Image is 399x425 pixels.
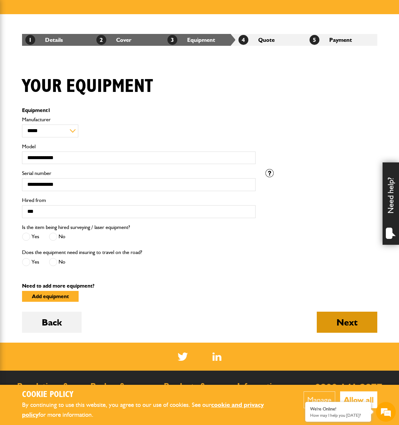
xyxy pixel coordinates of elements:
div: Minimize live chat window [108,3,124,19]
div: Chat with us now [34,37,111,45]
label: No [49,258,65,266]
span: 1 [48,107,51,113]
label: Hired from [22,198,256,203]
span: 5 [310,35,319,45]
a: 1Details [25,36,63,43]
p: By continuing to use this website, you agree to our use of cookies. See our for more information. [22,400,284,420]
button: Manage [304,391,335,408]
h2: Broker & Intermediary [90,382,157,399]
label: Serial number [22,171,256,176]
em: Start Chat [89,203,119,212]
span: 4 [238,35,248,45]
label: Yes [22,233,39,241]
textarea: Type your message and hit 'Enter' [9,119,120,197]
li: Equipment [164,34,235,46]
img: Linked In [212,353,221,361]
label: Is the item being hired surveying / laser equipment? [22,225,130,230]
h2: Products & Services [164,382,231,399]
h2: Regulations & Documents [17,382,84,399]
button: Next [317,312,377,333]
input: Enter your email address [9,80,120,95]
span: 2 [96,35,106,45]
label: Yes [22,258,39,266]
button: Allow all [340,391,377,408]
div: Need help? [383,162,399,245]
p: How may I help you today? [310,413,366,418]
label: Manufacturer [22,117,256,122]
li: Payment [306,34,377,46]
a: 0800 141 2877 [315,381,382,394]
button: Add equipment [22,291,79,302]
img: Twitter [178,353,188,361]
input: Enter your last name [9,61,120,75]
img: d_20077148190_company_1631870298795_20077148190 [11,37,28,46]
li: Quote [235,34,306,46]
p: Need to add more equipment? [22,283,377,289]
a: LinkedIn [212,353,221,361]
a: 2Cover [96,36,132,43]
a: cookie and privacy policy [22,401,264,419]
h1: Your equipment [22,75,153,98]
label: No [49,233,65,241]
button: Back [22,312,82,333]
span: 3 [167,35,177,45]
input: Enter your phone number [9,100,120,114]
h2: Cookie Policy [22,390,284,400]
span: 1 [25,35,35,45]
p: Equipment [22,108,256,113]
label: Model [22,144,256,149]
h2: Information [237,382,304,391]
div: We're Online! [310,406,366,412]
label: Does the equipment need insuring to travel on the road? [22,250,142,255]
